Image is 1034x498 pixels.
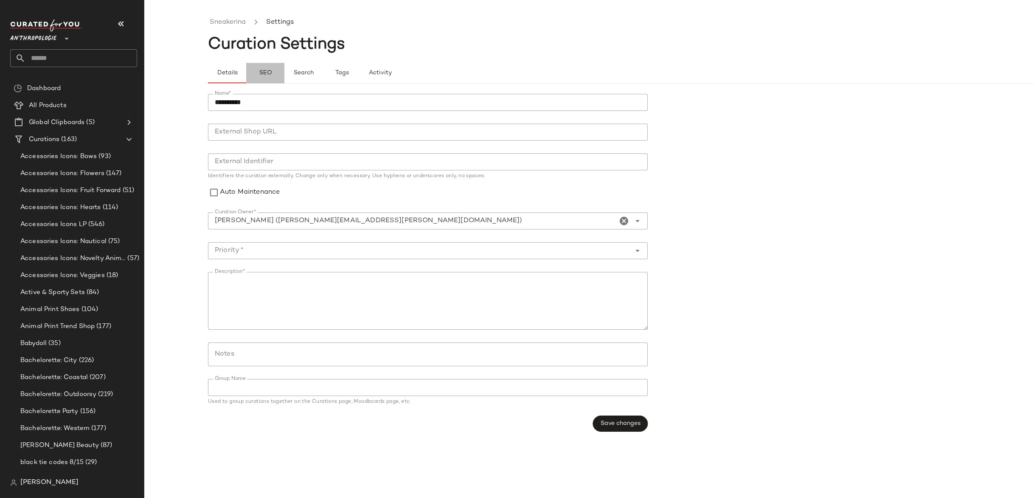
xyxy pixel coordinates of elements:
span: Accessories Icons: Flowers [20,169,104,178]
span: (546) [87,220,105,229]
span: (35) [47,339,61,348]
span: (177) [90,424,106,433]
i: Open [632,216,643,226]
span: (226) [77,356,94,365]
span: All Products [29,101,67,110]
span: Anthropologie [10,29,56,44]
span: Accessories Icons LP [20,220,87,229]
span: Animal Print Trend Shop [20,322,95,331]
span: Active & Sporty Sets [20,288,85,297]
i: Open [632,246,643,256]
span: Bachelorette: Outdoorsy [20,390,96,399]
span: Accessories Icons: Hearts [20,203,101,212]
span: Tags [334,70,348,76]
span: (163) [59,135,77,144]
span: (75) [107,237,120,246]
span: (219) [96,390,113,399]
span: (177) [95,322,111,331]
div: Used to group curations together on the Curations page, Moodboards page, etc. [208,399,648,405]
img: svg%3e [10,479,17,486]
span: Bachelorette: City [20,356,77,365]
div: Identifiers the curation externally. Change only when necessary. Use hyphens or underscores only,... [208,174,648,179]
span: (87) [99,441,112,450]
span: Babydoll [20,339,47,348]
span: Details [216,70,237,76]
a: Sneakerina [210,17,246,28]
span: Curations [29,135,59,144]
span: Accessories Icons: Novelty Animal [20,254,126,263]
span: (84) [85,288,99,297]
li: Settings [264,17,295,28]
span: (207) [88,373,106,382]
span: Accessories Icons: Nautical [20,237,107,246]
span: (29) [84,458,97,467]
i: Clear Curation Owner* [619,216,629,226]
span: Dashboard [27,84,61,93]
span: black tie codes 8/15 [20,458,84,467]
span: Accessories Icons: Fruit Forward [20,186,121,195]
span: Bachelorette: Coastal [20,373,88,382]
span: Accessories Icons: Veggies [20,271,105,280]
span: Curation Settings [208,36,345,53]
label: Auto Maintenance [220,183,280,202]
span: (51) [121,186,135,195]
span: (93) [97,152,111,161]
span: (5) [84,118,94,127]
span: Animal Print Shoes [20,305,80,314]
span: Save changes [600,420,641,427]
span: [PERSON_NAME] Beauty [20,441,99,450]
span: Search [293,70,314,76]
span: (114) [101,203,118,212]
span: SEO [258,70,272,76]
img: svg%3e [14,84,22,93]
span: [PERSON_NAME] [20,478,79,488]
span: Global Clipboards [29,118,84,127]
span: (156) [79,407,96,416]
span: Bachelorette: Western [20,424,90,433]
span: (104) [80,305,98,314]
span: (147) [104,169,122,178]
img: cfy_white_logo.C9jOOHJF.svg [10,20,82,31]
button: Save changes [593,416,648,432]
span: (57) [126,254,139,263]
span: Activity [368,70,391,76]
span: Accessories Icons: Bows [20,152,97,161]
span: (18) [105,271,118,280]
span: Bachelorette Party [20,407,79,416]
